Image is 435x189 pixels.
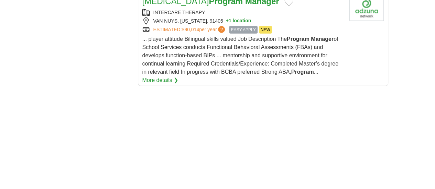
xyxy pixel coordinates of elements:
a: More details ❯ [142,76,178,84]
div: INTERCARE THERAPY [142,9,344,16]
span: NEW [259,26,272,34]
span: EASY APPLY [229,26,257,34]
strong: Manager [311,36,334,42]
span: ? [218,26,225,33]
span: + [226,17,229,25]
span: $90,014 [182,27,199,32]
div: VAN NUYS, [US_STATE], 91405 [142,17,344,25]
span: ... player attitude Bilingual skills valued Job Description The of School Services conducts Funct... [142,36,338,75]
strong: Program [287,36,309,42]
button: +1 location [226,17,251,25]
a: ESTIMATED:$90,014per year? [153,26,227,34]
strong: Program [291,69,314,75]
